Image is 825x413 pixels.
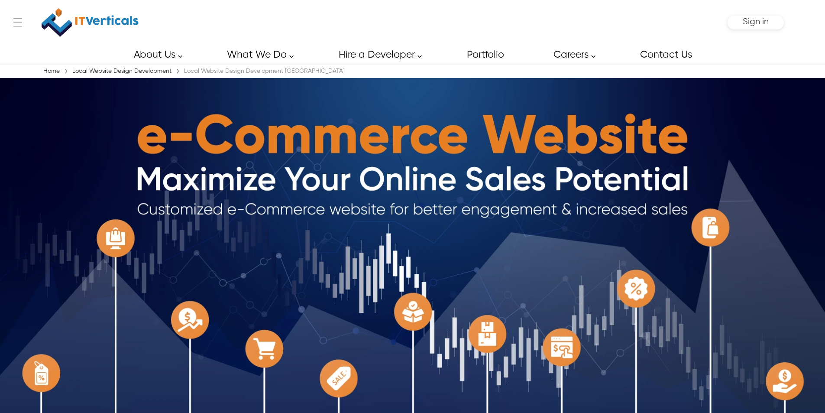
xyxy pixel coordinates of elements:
a: Sign in [743,20,769,26]
a: Home [41,68,62,74]
span: Sign in [743,17,769,26]
a: About Us [124,45,187,65]
div: Local Website Design Development [GEOGRAPHIC_DATA] [182,67,347,75]
span: › [176,65,180,78]
a: Careers [544,45,600,65]
a: What We Do [217,45,298,65]
a: Contact Us [630,45,701,65]
span: › [64,65,68,78]
a: Hire a Developer [329,45,427,65]
img: IT Verticals Inc [42,4,139,41]
a: IT Verticals Inc [41,4,139,41]
a: Portfolio [457,45,513,65]
a: Local Website Design Development [70,68,174,74]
